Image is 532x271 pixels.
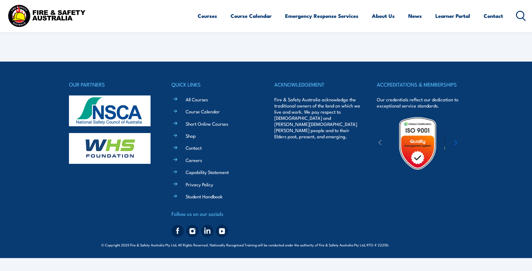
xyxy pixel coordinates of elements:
h4: ACCREDITATIONS & MEMBERSHIPS [377,80,463,89]
p: Our credentials reflect our dedication to exceptional service standards. [377,96,463,109]
a: Course Calendar [231,8,272,24]
a: Student Handbook [186,193,223,200]
h4: ACKNOWLEDGEMENT [274,80,361,89]
img: ewpa-logo [445,133,498,154]
h4: QUICK LINKS [171,80,258,89]
a: KND Digital [409,241,431,248]
a: Privacy Policy [186,181,213,188]
a: All Courses [186,96,208,103]
a: Learner Portal [435,8,470,24]
a: Course Calendar [186,108,220,115]
h4: Follow us on our socials [171,209,258,218]
img: nsca-logo-footer [69,95,151,126]
a: Contact [484,8,503,24]
a: Courses [198,8,217,24]
span: Site: [397,242,431,247]
img: whs-logo-footer [69,133,151,164]
a: About Us [372,8,395,24]
a: Short Online Courses [186,120,228,127]
span: © Copyright 2025 Fire & Safety Australia Pty Ltd, All Rights Reserved. Nationally Recognised Trai... [101,242,431,248]
a: Careers [186,157,202,163]
a: Capability Statement [186,169,229,175]
a: Shop [186,132,196,139]
p: Fire & Safety Australia acknowledge the traditional owners of the land on which we live and work.... [274,96,361,140]
a: Contact [186,144,202,151]
img: Untitled design (19) [391,116,445,170]
h4: OUR PARTNERS [69,80,155,89]
a: News [408,8,422,24]
a: Emergency Response Services [285,8,358,24]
